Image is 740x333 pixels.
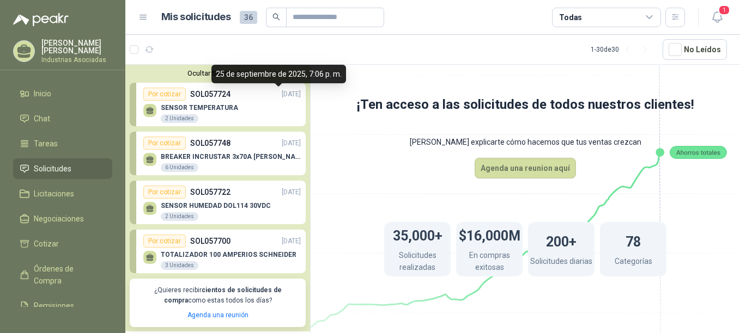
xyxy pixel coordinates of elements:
p: Industrias Asociadas [41,57,112,63]
a: Remisiones [13,295,112,316]
p: TOTALIZADOR 100 AMPERIOS SCHNEIDER [161,251,296,258]
div: 25 de septiembre de 2025, 7:06 p. m. [211,65,346,83]
p: BREAKER INCRUSTAR 3x70A [PERSON_NAME] [161,153,301,161]
a: Cotizar [13,233,112,254]
p: SOL057700 [190,235,231,247]
div: Todas [559,11,582,23]
a: Por cotizarSOL057700[DATE] TOTALIZADOR 100 AMPERIOS SCHNEIDER3 Unidades [130,230,306,273]
button: Agenda una reunion aquí [475,158,576,178]
img: Logo peakr [13,13,69,26]
p: SOL057748 [190,137,231,149]
p: En compras exitosas [456,249,523,276]
div: 1 - 30 de 30 [591,41,654,58]
p: Solicitudes diarias [530,255,592,270]
h1: 200+ [546,229,577,252]
span: Cotizar [34,238,59,250]
a: Negociaciones [13,208,112,229]
p: [DATE] [282,89,301,100]
span: Negociaciones [34,213,84,225]
h1: 78 [626,229,641,252]
a: Agenda una reunión [187,311,248,319]
div: Por cotizar [143,137,186,150]
div: Ocultar SolicitudesPor cotizarSOL057724[DATE] SENSOR TEMPERATURA2 UnidadesPor cotizarSOL057748[DA... [125,65,310,331]
a: Tareas [13,133,112,154]
span: Solicitudes [34,163,71,175]
span: Licitaciones [34,188,74,200]
span: search [272,13,280,21]
p: [DATE] [282,138,301,149]
button: 1 [707,8,727,27]
a: Por cotizarSOL057724[DATE] SENSOR TEMPERATURA2 Unidades [130,83,306,126]
div: 3 Unidades [161,261,198,270]
div: Por cotizar [143,88,186,101]
span: Inicio [34,88,51,100]
button: Ocultar Solicitudes [130,69,306,77]
div: 6 Unidades [161,163,198,172]
a: Órdenes de Compra [13,258,112,291]
h1: 35,000+ [393,223,442,246]
button: No Leídos [663,39,727,60]
p: [DATE] [282,236,301,246]
h1: $16,000M [459,223,520,246]
p: [DATE] [282,187,301,198]
a: Inicio [13,83,112,104]
p: SOL057722 [190,186,231,198]
b: cientos de solicitudes de compra [164,286,282,304]
a: Por cotizarSOL057722[DATE] SENSOR HUMEDAD DOL114 30VDC2 Unidades [130,181,306,224]
span: Tareas [34,138,58,150]
p: [PERSON_NAME] [PERSON_NAME] [41,39,112,54]
p: Categorías [615,255,652,270]
span: Órdenes de Compra [34,263,102,287]
span: 36 [240,11,257,24]
a: Solicitudes [13,158,112,179]
div: Por cotizar [143,235,186,248]
p: Solicitudes realizadas [384,249,451,276]
div: 2 Unidades [161,114,198,123]
div: Por cotizar [143,186,186,199]
span: Remisiones [34,300,74,312]
p: SENSOR TEMPERATURA [161,104,238,112]
p: SOL057724 [190,88,231,100]
div: 2 Unidades [161,212,198,221]
span: 1 [718,5,730,15]
h1: Mis solicitudes [161,9,231,25]
a: Por cotizarSOL057748[DATE] BREAKER INCRUSTAR 3x70A [PERSON_NAME]6 Unidades [130,132,306,175]
p: ¿Quieres recibir como estas todos los días? [136,285,299,306]
span: Chat [34,113,50,125]
a: Chat [13,108,112,129]
p: SENSOR HUMEDAD DOL114 30VDC [161,202,271,209]
a: Licitaciones [13,183,112,204]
